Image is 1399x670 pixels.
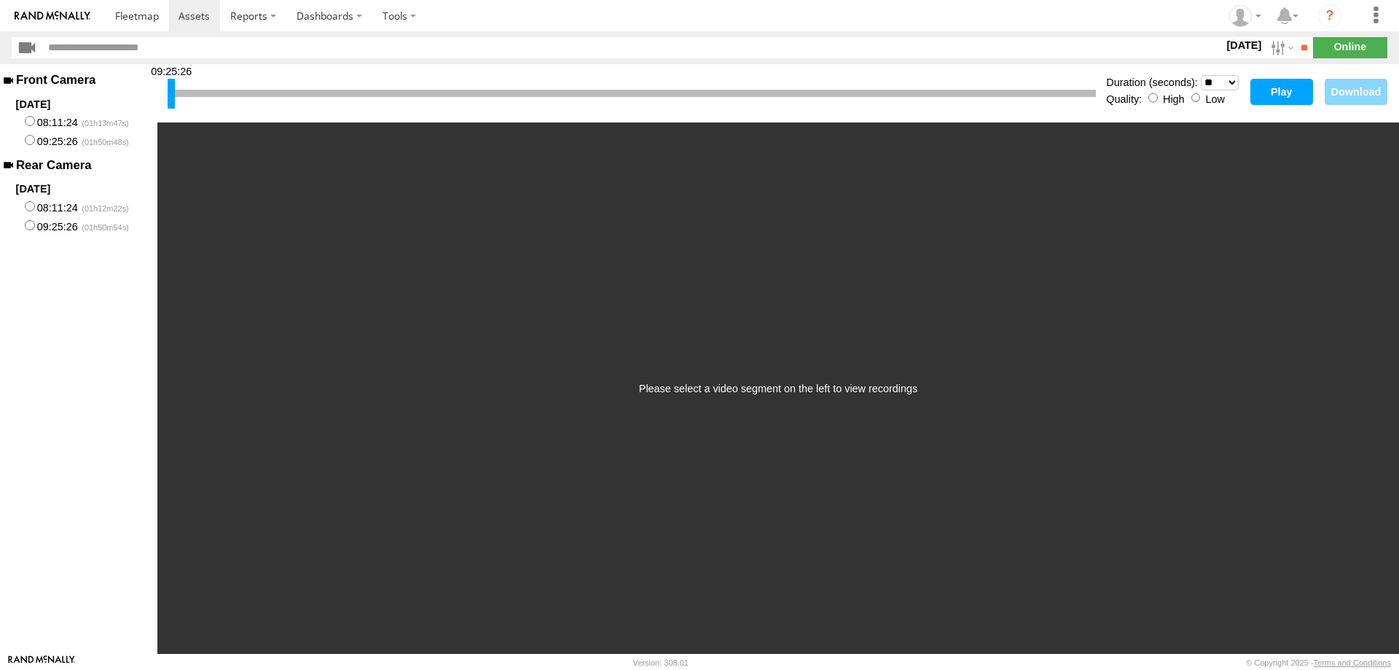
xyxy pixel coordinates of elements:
[25,135,35,145] input: 09:25:26
[1205,93,1224,105] label: Low
[1265,37,1296,58] label: Search Filter Options
[639,383,917,394] div: Please select a video segment on the left to view recordings
[15,11,90,21] img: rand-logo.svg
[1106,76,1198,87] label: Duration (seconds):
[1250,79,1313,105] button: Play
[25,116,35,126] input: 08:11:24
[633,658,689,667] div: Version: 308.01
[151,66,192,85] div: 09:25:26
[1314,658,1391,667] a: Terms and Conditions
[1224,5,1266,27] div: Caitlyn Akarman
[1318,4,1341,28] i: ?
[1223,37,1264,53] label: [DATE]
[1246,658,1391,667] div: © Copyright 2025 -
[1106,93,1142,105] label: Quality:
[25,201,35,211] input: 08:11:24
[8,655,75,670] a: Visit our Website
[25,220,35,230] input: 09:25:26
[1163,93,1185,105] label: High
